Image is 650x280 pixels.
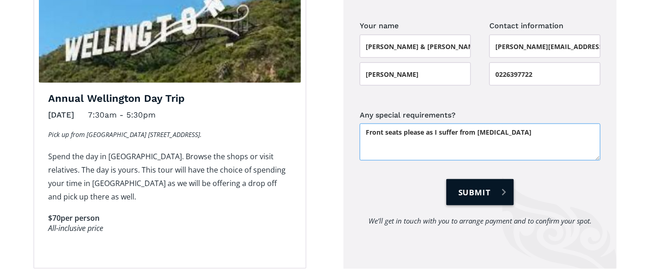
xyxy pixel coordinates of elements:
div: [DATE] [48,108,74,122]
p: Spend the day in [GEOGRAPHIC_DATA]. Browse the shops or visit relatives. The day is yours. This t... [48,150,292,204]
legend: Contact information [489,19,563,32]
div: We’ll get in touch with you to arrange payment and to confirm your spot. [369,215,592,227]
input: Email [489,35,600,58]
label: Any special requirements? [360,109,600,121]
div: per person [61,213,100,224]
input: Submit [446,179,514,205]
input: Phone [489,62,600,86]
div: All-inclusive price [48,224,292,233]
h3: Annual Wellington Day Trip [48,92,292,106]
legend: Your name [360,19,399,32]
input: Last name [360,62,471,86]
form: Day trip booking [360,19,600,246]
input: First name [360,35,471,58]
p: Pick up from [GEOGRAPHIC_DATA] [STREET_ADDRESS]. [48,129,292,140]
div: 7:30am - 5:30pm [88,108,156,122]
div: $70 [48,213,61,224]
